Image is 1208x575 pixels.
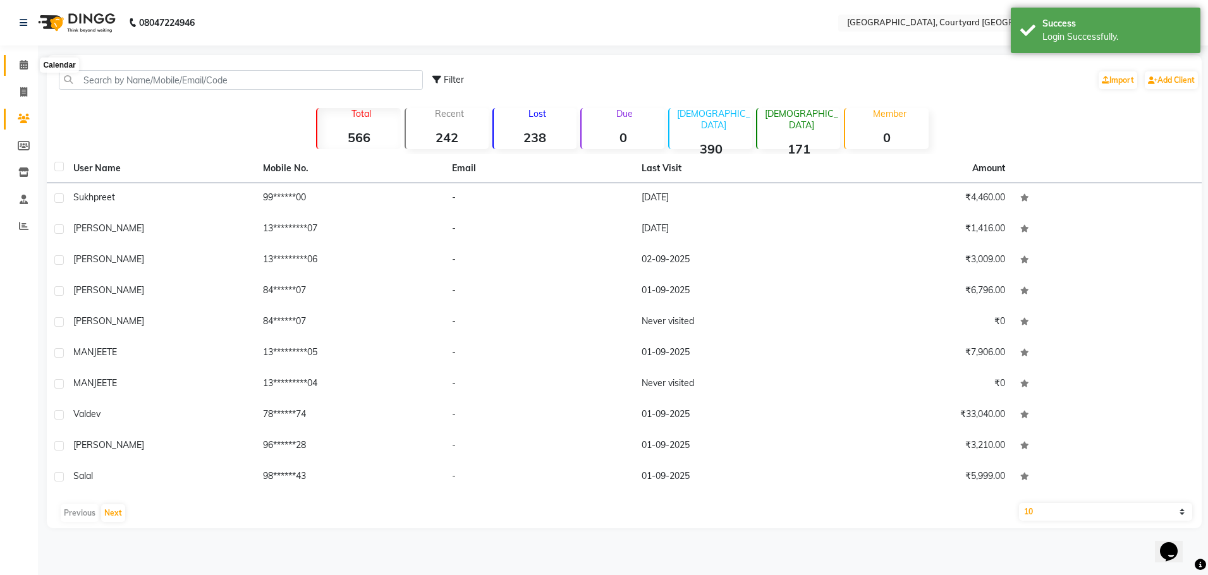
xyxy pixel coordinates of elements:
[634,276,824,307] td: 01-09-2025
[494,130,577,145] strong: 238
[444,462,634,493] td: -
[634,307,824,338] td: Never visited
[73,439,144,451] span: [PERSON_NAME]
[444,307,634,338] td: -
[444,431,634,462] td: -
[73,408,101,420] span: valdev
[823,307,1013,338] td: ₹0
[444,154,634,183] th: Email
[444,214,634,245] td: -
[965,154,1013,183] th: Amount
[317,130,400,145] strong: 566
[444,276,634,307] td: -
[582,130,664,145] strong: 0
[634,245,824,276] td: 02-09-2025
[634,214,824,245] td: [DATE]
[66,154,255,183] th: User Name
[406,130,489,145] strong: 242
[823,245,1013,276] td: ₹3,009.00
[584,108,664,119] p: Due
[444,369,634,400] td: -
[634,369,824,400] td: Never visited
[1155,524,1195,562] iframe: chat widget
[73,222,144,234] span: [PERSON_NAME]
[823,338,1013,369] td: ₹7,906.00
[32,5,119,40] img: logo
[850,108,928,119] p: Member
[823,400,1013,431] td: ₹33,040.00
[823,183,1013,214] td: ₹4,460.00
[757,141,840,157] strong: 171
[444,74,464,85] span: Filter
[59,70,423,90] input: Search by Name/Mobile/Email/Code
[444,183,634,214] td: -
[634,154,824,183] th: Last Visit
[823,462,1013,493] td: ₹5,999.00
[444,400,634,431] td: -
[444,338,634,369] td: -
[73,377,117,389] span: MANJEETE
[762,108,840,131] p: [DEMOGRAPHIC_DATA]
[1145,71,1198,89] a: Add Client
[444,245,634,276] td: -
[1042,17,1191,30] div: Success
[499,108,577,119] p: Lost
[101,504,125,522] button: Next
[823,276,1013,307] td: ₹6,796.00
[73,470,93,481] span: Salal
[845,130,928,145] strong: 0
[634,431,824,462] td: 01-09-2025
[634,338,824,369] td: 01-09-2025
[322,108,400,119] p: Total
[411,108,489,119] p: Recent
[1042,30,1191,44] div: Login Successfully.
[40,57,78,73] div: Calendar
[823,369,1013,400] td: ₹0
[73,191,115,203] span: Sukhpreet
[634,400,824,431] td: 01-09-2025
[255,154,445,183] th: Mobile No.
[823,431,1013,462] td: ₹3,210.00
[1099,71,1137,89] a: Import
[634,462,824,493] td: 01-09-2025
[73,253,144,265] span: [PERSON_NAME]
[669,141,752,157] strong: 390
[73,284,144,296] span: [PERSON_NAME]
[634,183,824,214] td: [DATE]
[823,214,1013,245] td: ₹1,416.00
[73,315,144,327] span: [PERSON_NAME]
[139,5,195,40] b: 08047224946
[674,108,752,131] p: [DEMOGRAPHIC_DATA]
[73,346,117,358] span: MANJEETE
